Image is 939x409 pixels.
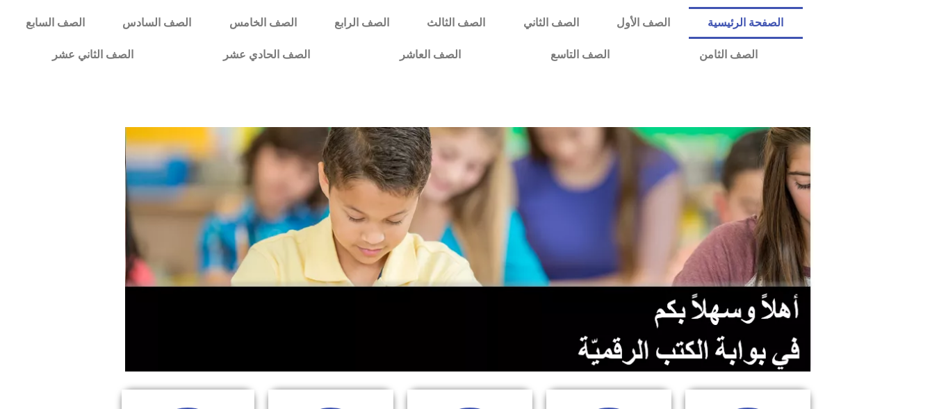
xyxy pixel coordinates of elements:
[654,39,802,71] a: الصف الثامن
[104,7,210,39] a: الصف السادس
[598,7,689,39] a: الصف الأول
[354,39,505,71] a: الصف العاشر
[7,7,104,39] a: الصف السابع
[178,39,354,71] a: الصف الحادي عشر
[689,7,802,39] a: الصفحة الرئيسية
[316,7,408,39] a: الصف الرابع
[7,39,178,71] a: الصف الثاني عشر
[211,7,316,39] a: الصف الخامس
[505,39,654,71] a: الصف التاسع
[408,7,504,39] a: الصف الثالث
[505,7,598,39] a: الصف الثاني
